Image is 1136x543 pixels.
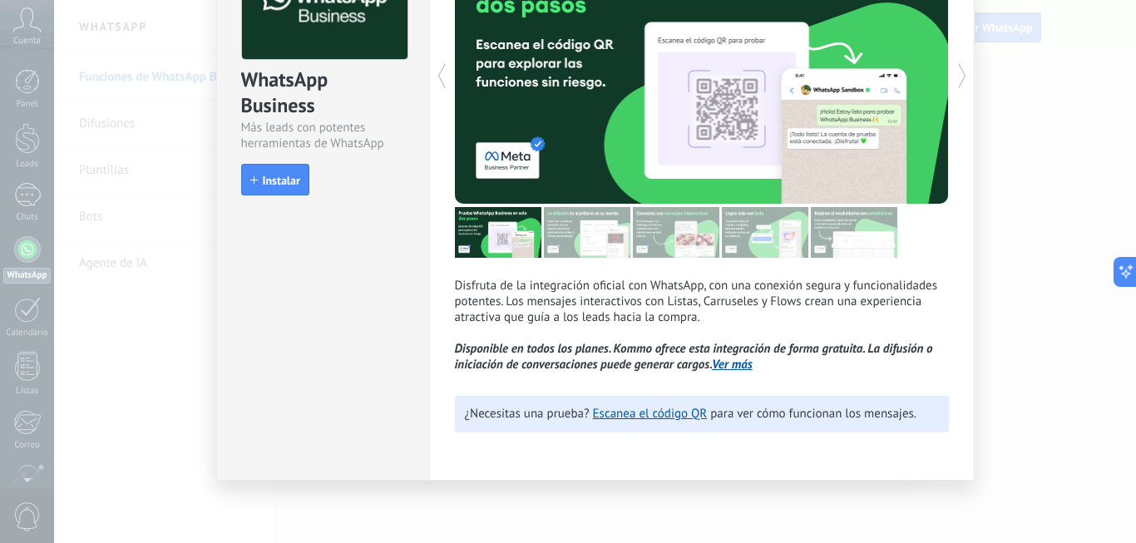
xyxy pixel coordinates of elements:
span: ¿Necesitas una prueba? [465,406,590,422]
img: tour_image_62c9952fc9cf984da8d1d2aa2c453724.png [722,207,808,258]
img: tour_image_cc27419dad425b0ae96c2716632553fa.png [544,207,630,258]
img: tour_image_7a4924cebc22ed9e3259523e50fe4fd6.png [455,207,541,258]
div: WhatsApp Business [241,67,405,120]
img: tour_image_cc377002d0016b7ebaeb4dbe65cb2175.png [811,207,897,258]
img: tour_image_1009fe39f4f058b759f0df5a2b7f6f06.png [633,207,719,258]
a: Ver más [712,357,753,373]
button: Instalar [241,164,309,195]
div: Más leads con potentes herramientas de WhatsApp [241,120,405,151]
span: para ver cómo funcionan los mensajes. [710,406,916,422]
p: Disfruta de la integración oficial con WhatsApp, con una conexión segura y funcionalidades potent... [455,278,949,373]
span: Instalar [263,175,300,186]
i: Disponible en todos los planes. Kommo ofrece esta integración de forma gratuita. La difusión o in... [455,341,933,373]
a: Escanea el código QR [593,406,708,422]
